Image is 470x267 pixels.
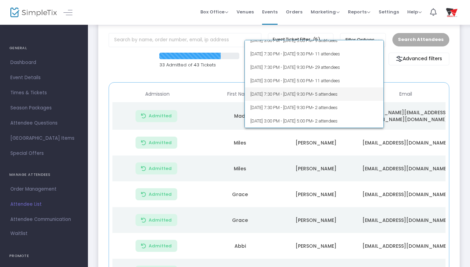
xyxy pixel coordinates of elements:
span: • 5 attendees [312,92,338,97]
span: • 11 attendees [312,51,340,56]
span: [DATE] 3:00 PM - [DATE] 5:00 PM [250,114,378,128]
span: [DATE] 7:30 PM - [DATE] 9:30 PM [250,61,378,74]
span: [DATE] 3:00 PM - [DATE] 5:00 PM [250,34,378,47]
span: • 2 attendees [312,105,338,110]
span: • 9 attendees [312,38,338,43]
span: [DATE] 7:30 PM - [DATE] 9:30 PM [250,87,378,101]
span: [DATE] 7:30 PM - [DATE] 9:30 PM [250,101,378,114]
span: • 29 attendees [312,65,340,70]
span: [DATE] 3:00 PM - [DATE] 5:00 PM [250,74,378,87]
span: • 2 attendees [312,118,338,124]
span: • 11 attendees [312,78,340,83]
span: [DATE] 7:30 PM - [DATE] 9:30 PM [250,47,378,61]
